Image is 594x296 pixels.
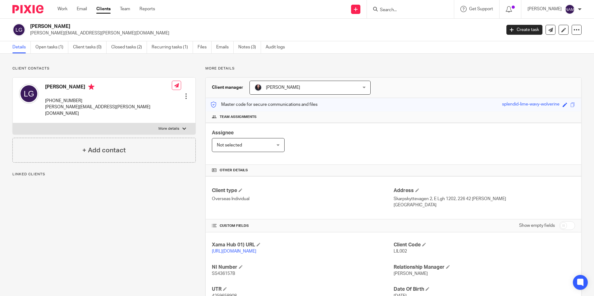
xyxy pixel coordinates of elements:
[120,6,130,12] a: Team
[379,7,435,13] input: Search
[30,23,404,30] h2: [PERSON_NAME]
[394,196,575,202] p: Skarpskyttevagen 2, E Lgh 1202, 226 42 [PERSON_NAME]
[12,23,25,36] img: svg%3E
[212,84,243,91] h3: Client manager
[238,41,261,53] a: Notes (3)
[35,41,68,53] a: Open tasks (1)
[12,66,196,71] p: Client contacts
[394,242,575,248] h4: Client Code
[212,242,393,248] h4: Xama Hub 01) URL
[12,172,196,177] p: Linked clients
[212,249,256,253] a: [URL][DOMAIN_NAME]
[394,249,407,253] span: LIL002
[212,223,393,228] h4: CUSTOM FIELDS
[502,101,560,108] div: splendid-lime-wavy-wolverine
[88,84,94,90] i: Primary
[205,66,582,71] p: More details
[212,264,393,271] h4: NI Number
[12,5,43,13] img: Pixie
[394,187,575,194] h4: Address
[158,126,179,131] p: More details
[565,4,575,14] img: svg%3E
[45,104,172,117] p: [PERSON_NAME][EMAIL_ADDRESS][PERSON_NAME][DOMAIN_NAME]
[528,6,562,12] p: [PERSON_NAME]
[212,196,393,202] p: Overseas Individual
[216,41,234,53] a: Emails
[469,7,493,11] span: Get Support
[198,41,212,53] a: Files
[30,30,497,36] p: [PERSON_NAME][EMAIL_ADDRESS][PERSON_NAME][DOMAIN_NAME]
[519,222,555,229] label: Show empty fields
[394,286,575,293] h4: Date Of Birth
[212,271,235,276] span: SS436157B
[394,264,575,271] h4: Relationship Manager
[45,84,172,92] h4: [PERSON_NAME]
[506,25,542,35] a: Create task
[394,202,575,208] p: [GEOGRAPHIC_DATA]
[19,84,39,104] img: svg%3E
[220,168,248,173] span: Other details
[212,286,393,293] h4: UTR
[152,41,193,53] a: Recurring tasks (1)
[96,6,111,12] a: Clients
[82,146,126,155] h4: + Add contact
[12,41,31,53] a: Details
[77,6,87,12] a: Email
[139,6,155,12] a: Reports
[212,130,234,135] span: Assignee
[217,143,242,147] span: Not selected
[45,98,172,104] p: [PHONE_NUMBER]
[57,6,67,12] a: Work
[73,41,107,53] a: Client tasks (0)
[266,41,290,53] a: Audit logs
[266,85,300,90] span: [PERSON_NAME]
[111,41,147,53] a: Closed tasks (2)
[394,271,428,276] span: [PERSON_NAME]
[212,187,393,194] h4: Client type
[254,84,262,91] img: MicrosoftTeams-image.jfif
[220,114,257,119] span: Team assignments
[210,101,318,108] p: Master code for secure communications and files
